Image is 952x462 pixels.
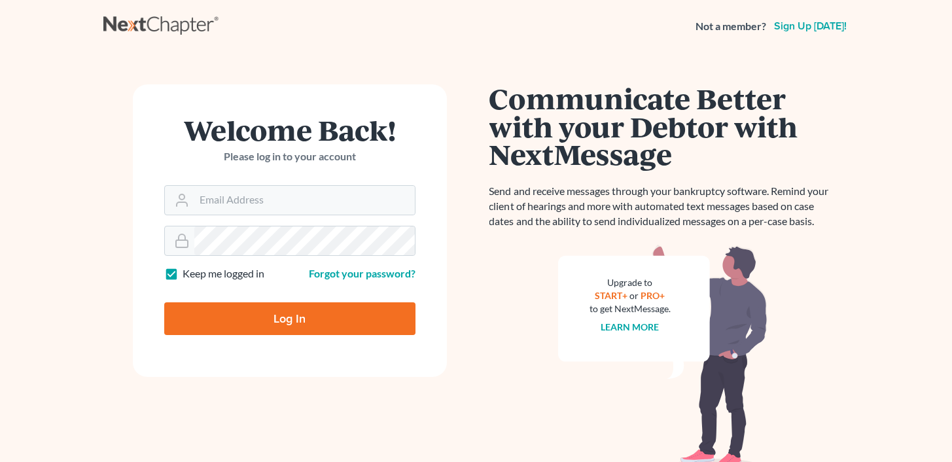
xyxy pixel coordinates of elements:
[164,116,415,144] h1: Welcome Back!
[590,276,671,289] div: Upgrade to
[590,302,671,315] div: to get NextMessage.
[164,302,415,335] input: Log In
[696,19,766,34] strong: Not a member?
[641,290,665,301] a: PRO+
[629,290,639,301] span: or
[595,290,627,301] a: START+
[164,149,415,164] p: Please log in to your account
[771,21,849,31] a: Sign up [DATE]!
[309,267,415,279] a: Forgot your password?
[489,184,836,229] p: Send and receive messages through your bankruptcy software. Remind your client of hearings and mo...
[601,321,659,332] a: Learn more
[183,266,264,281] label: Keep me logged in
[489,84,836,168] h1: Communicate Better with your Debtor with NextMessage
[194,186,415,215] input: Email Address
